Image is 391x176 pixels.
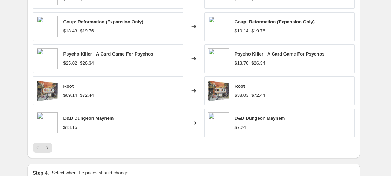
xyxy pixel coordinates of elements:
[251,92,265,99] strike: $72.44
[33,143,52,153] nav: Pagination
[37,16,58,37] img: BG-10107_80x.jpg
[208,48,229,69] img: psycho-killer-a-card-game-for-psychos-91161_d823f_80x.jpg
[63,116,114,121] span: D&D Dungeon Mayhem
[80,92,94,99] strike: $72.44
[80,28,94,35] strike: $19.76
[208,80,229,101] img: 1-RootGameBox-Edit-Web_1024x1024_3f4f6308-6ec7-4f12-b4a8-7f2d3705de34_80x.png
[42,143,52,153] button: Next
[63,60,77,67] div: $25.02
[63,92,77,99] div: $69.14
[235,51,325,57] span: Psycho Killer - A Card Game For Psychos
[37,48,58,69] img: psycho-killer-a-card-game-for-psychos-91161_d823f_80x.jpg
[63,83,74,89] span: Root
[63,124,77,131] div: $13.16
[235,83,245,89] span: Root
[235,60,249,67] div: $13.76
[235,124,246,131] div: $7.24
[80,60,94,67] strike: $26.34
[63,28,77,35] div: $18.43
[235,116,285,121] span: D&D Dungeon Mayhem
[235,28,249,35] div: $10.14
[251,60,265,67] strike: $26.34
[251,28,265,35] strike: $19.76
[208,112,229,133] img: BG-11363_80x.png
[63,51,153,57] span: Psycho Killer - A Card Game For Psychos
[235,92,249,99] div: $38.03
[208,16,229,37] img: BG-10107_80x.jpg
[235,19,315,24] span: Coup: Reformation (Expansion Only)
[37,80,58,101] img: 1-RootGameBox-Edit-Web_1024x1024_3f4f6308-6ec7-4f12-b4a8-7f2d3705de34_80x.png
[37,112,58,133] img: BG-11363_80x.png
[63,19,143,24] span: Coup: Reformation (Expansion Only)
